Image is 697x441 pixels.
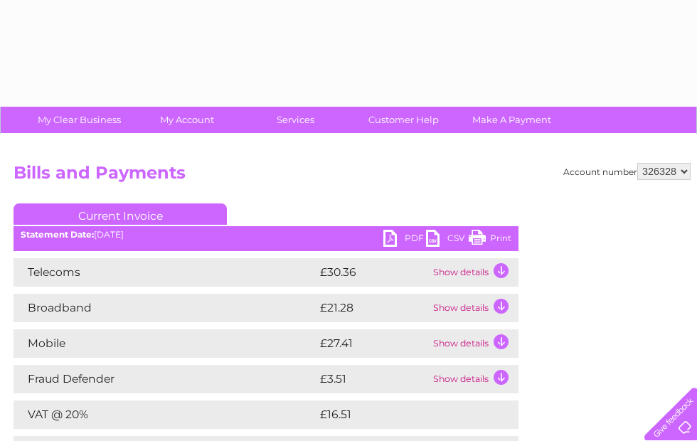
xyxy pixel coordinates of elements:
td: VAT @ 20% [14,400,316,429]
td: £21.28 [316,294,430,322]
a: Make A Payment [453,107,570,133]
td: £3.51 [316,365,430,393]
a: CSV [426,230,469,250]
a: My Account [129,107,246,133]
td: Show details [430,365,518,393]
td: Mobile [14,329,316,358]
td: Telecoms [14,258,316,287]
td: Show details [430,329,518,358]
td: Fraud Defender [14,365,316,393]
a: Print [469,230,511,250]
td: Broadband [14,294,316,322]
td: £30.36 [316,258,430,287]
b: Statement Date: [21,229,94,240]
td: £16.51 [316,400,487,429]
a: My Clear Business [21,107,138,133]
td: Show details [430,294,518,322]
div: [DATE] [14,230,518,240]
a: PDF [383,230,426,250]
a: Services [237,107,354,133]
td: Show details [430,258,518,287]
td: £27.41 [316,329,430,358]
h2: Bills and Payments [14,163,691,190]
a: Current Invoice [14,203,227,225]
div: Account number [563,163,691,180]
a: Customer Help [345,107,462,133]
